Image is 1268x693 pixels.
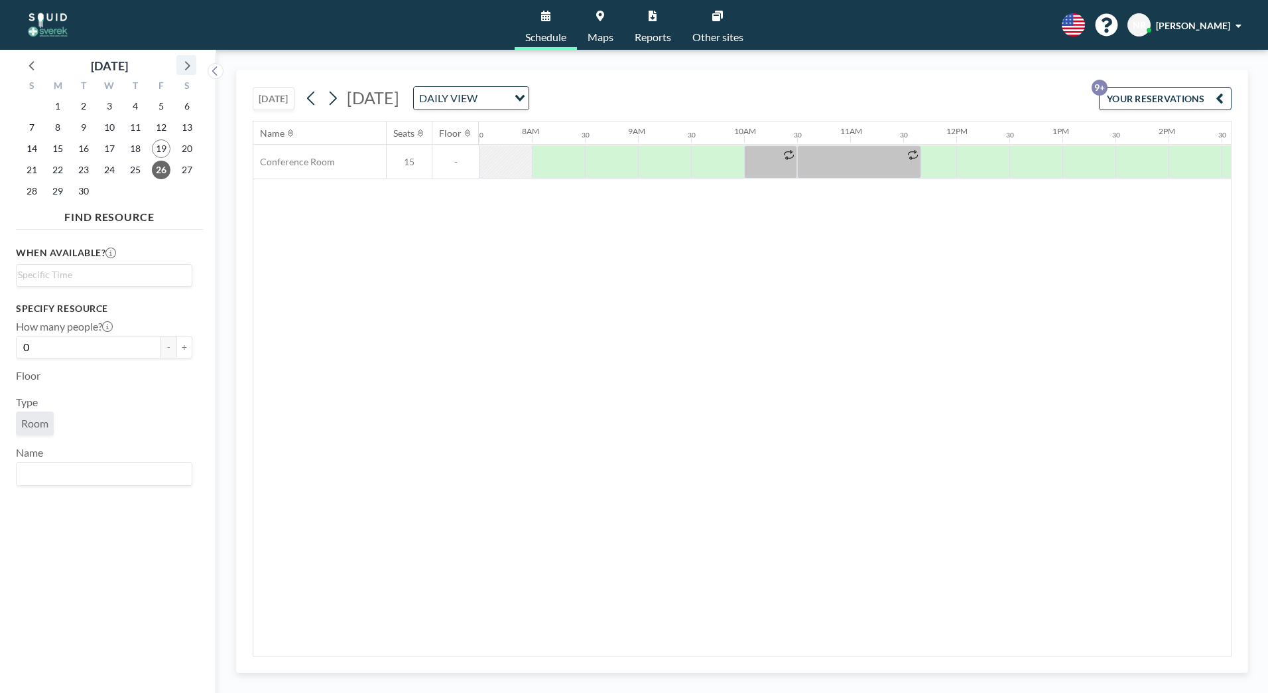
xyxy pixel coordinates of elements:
[174,78,200,96] div: S
[16,396,38,409] label: Type
[1052,126,1069,136] div: 1PM
[23,161,41,179] span: Sunday, September 21, 2025
[18,268,184,282] input: Search for option
[48,182,67,200] span: Monday, September 29, 2025
[48,161,67,179] span: Monday, September 22, 2025
[1218,131,1226,139] div: 30
[588,32,613,42] span: Maps
[387,156,432,168] span: 15
[100,139,119,158] span: Wednesday, September 17, 2025
[178,139,196,158] span: Saturday, September 20, 2025
[71,78,97,96] div: T
[178,97,196,116] span: Saturday, September 6, 2025
[178,161,196,179] span: Saturday, September 27, 2025
[152,139,170,158] span: Friday, September 19, 2025
[74,139,93,158] span: Tuesday, September 16, 2025
[416,90,480,107] span: DAILY VIEW
[734,126,756,136] div: 10AM
[1006,131,1014,139] div: 30
[635,32,671,42] span: Reports
[21,417,48,430] span: Room
[74,118,93,137] span: Tuesday, September 9, 2025
[475,131,483,139] div: 30
[253,156,335,168] span: Conference Room
[1099,87,1232,110] button: YOUR RESERVATIONS9+
[74,161,93,179] span: Tuesday, September 23, 2025
[900,131,908,139] div: 30
[48,139,67,158] span: Monday, September 15, 2025
[347,88,399,108] span: [DATE]
[18,465,184,483] input: Search for option
[840,126,862,136] div: 11AM
[1133,19,1146,31] span: NR
[16,446,43,459] label: Name
[23,139,41,158] span: Sunday, September 14, 2025
[1156,20,1230,31] span: [PERSON_NAME]
[126,118,145,137] span: Thursday, September 11, 2025
[16,320,113,333] label: How many people?
[176,336,192,358] button: +
[148,78,174,96] div: F
[126,139,145,158] span: Thursday, September 18, 2025
[260,127,285,139] div: Name
[23,182,41,200] span: Sunday, September 28, 2025
[97,78,123,96] div: W
[1112,131,1120,139] div: 30
[522,126,539,136] div: 8AM
[126,161,145,179] span: Thursday, September 25, 2025
[946,126,968,136] div: 12PM
[17,463,192,485] div: Search for option
[432,156,479,168] span: -
[152,97,170,116] span: Friday, September 5, 2025
[21,12,74,38] img: organization-logo
[17,265,192,285] div: Search for option
[178,118,196,137] span: Saturday, September 13, 2025
[1092,80,1108,96] p: 9+
[253,87,294,110] button: [DATE]
[152,118,170,137] span: Friday, September 12, 2025
[1159,126,1175,136] div: 2PM
[16,369,40,382] label: Floor
[100,97,119,116] span: Wednesday, September 3, 2025
[45,78,71,96] div: M
[692,32,743,42] span: Other sites
[525,32,566,42] span: Schedule
[19,78,45,96] div: S
[74,97,93,116] span: Tuesday, September 2, 2025
[628,126,645,136] div: 9AM
[794,131,802,139] div: 30
[48,118,67,137] span: Monday, September 8, 2025
[16,205,203,224] h4: FIND RESOURCE
[23,118,41,137] span: Sunday, September 7, 2025
[160,336,176,358] button: -
[16,303,192,315] h3: Specify resource
[91,56,128,75] div: [DATE]
[481,90,507,107] input: Search for option
[582,131,590,139] div: 30
[122,78,148,96] div: T
[100,161,119,179] span: Wednesday, September 24, 2025
[439,127,462,139] div: Floor
[48,97,67,116] span: Monday, September 1, 2025
[393,127,414,139] div: Seats
[152,161,170,179] span: Friday, September 26, 2025
[126,97,145,116] span: Thursday, September 4, 2025
[100,118,119,137] span: Wednesday, September 10, 2025
[688,131,696,139] div: 30
[414,87,529,110] div: Search for option
[74,182,93,200] span: Tuesday, September 30, 2025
